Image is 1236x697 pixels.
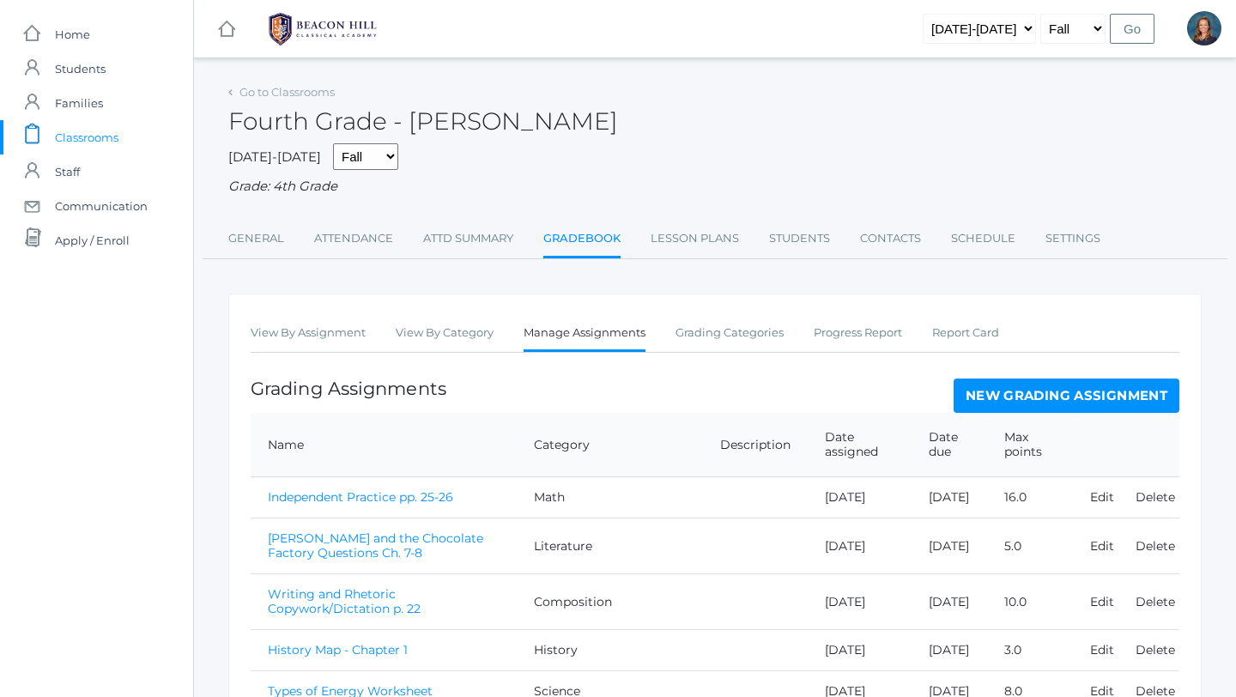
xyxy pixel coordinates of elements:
[268,489,453,505] a: Independent Practice pp. 25-26
[912,477,988,518] td: [DATE]
[1090,538,1114,554] a: Edit
[1090,594,1114,609] a: Edit
[987,518,1073,574] td: 5.0
[517,574,703,630] td: Composition
[1136,642,1175,658] a: Delete
[808,477,912,518] td: [DATE]
[1090,489,1114,505] a: Edit
[676,316,784,350] a: Grading Categories
[1090,642,1114,658] a: Edit
[228,148,321,165] span: [DATE]-[DATE]
[912,630,988,671] td: [DATE]
[251,316,366,350] a: View By Assignment
[1110,14,1154,44] input: Go
[932,316,999,350] a: Report Card
[951,221,1015,256] a: Schedule
[651,221,739,256] a: Lesson Plans
[860,221,921,256] a: Contacts
[258,8,387,51] img: BHCALogos-05-308ed15e86a5a0abce9b8dd61676a3503ac9727e845dece92d48e8588c001991.png
[55,17,90,52] span: Home
[314,221,393,256] a: Attendance
[55,155,80,189] span: Staff
[912,518,988,574] td: [DATE]
[1187,11,1221,45] div: Ellie Bradley
[517,413,703,477] th: Category
[55,120,118,155] span: Classrooms
[987,413,1073,477] th: Max points
[808,630,912,671] td: [DATE]
[268,586,421,616] a: Writing and Rhetoric Copywork/Dictation p. 22
[1136,489,1175,505] a: Delete
[912,413,988,477] th: Date due
[703,413,808,477] th: Description
[912,574,988,630] td: [DATE]
[769,221,830,256] a: Students
[228,108,618,135] h2: Fourth Grade - [PERSON_NAME]
[517,518,703,574] td: Literature
[55,86,103,120] span: Families
[251,379,446,398] h1: Grading Assignments
[524,316,645,353] a: Manage Assignments
[55,223,130,258] span: Apply / Enroll
[808,413,912,477] th: Date assigned
[987,477,1073,518] td: 16.0
[1136,538,1175,554] a: Delete
[396,316,494,350] a: View By Category
[423,221,513,256] a: Attd Summary
[1136,594,1175,609] a: Delete
[228,177,1202,197] div: Grade: 4th Grade
[954,379,1179,413] a: New Grading Assignment
[987,574,1073,630] td: 10.0
[808,518,912,574] td: [DATE]
[814,316,902,350] a: Progress Report
[239,85,335,99] a: Go to Classrooms
[808,574,912,630] td: [DATE]
[251,413,517,477] th: Name
[543,221,621,258] a: Gradebook
[55,189,148,223] span: Communication
[55,52,106,86] span: Students
[517,630,703,671] td: History
[268,530,483,561] a: [PERSON_NAME] and the Chocolate Factory Questions Ch. 7-8
[987,630,1073,671] td: 3.0
[268,642,408,658] a: History Map - Chapter 1
[1045,221,1100,256] a: Settings
[517,477,703,518] td: Math
[228,221,284,256] a: General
